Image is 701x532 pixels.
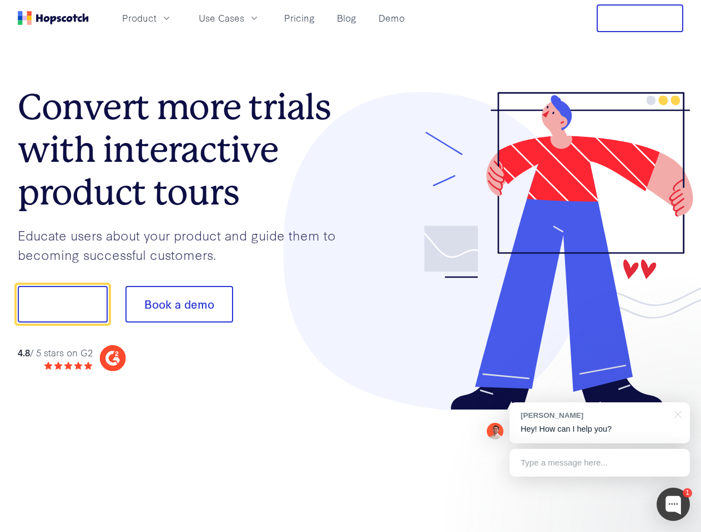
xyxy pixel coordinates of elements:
a: Blog [332,9,361,27]
p: Educate users about your product and guide them to becoming successful customers. [18,226,351,264]
div: [PERSON_NAME] [521,410,668,421]
div: 1 [683,488,692,498]
div: Type a message here... [510,449,690,477]
a: Pricing [280,9,319,27]
img: Mark Spera [487,423,503,439]
strong: 4.8 [18,346,30,359]
button: Free Trial [597,4,683,32]
a: Home [18,11,89,25]
button: Book a demo [125,286,233,323]
button: Use Cases [192,9,266,27]
button: Show me! [18,286,108,323]
button: Product [115,9,179,27]
h1: Convert more trials with interactive product tours [18,86,351,213]
a: Demo [374,9,409,27]
div: / 5 stars on G2 [18,346,93,360]
span: Use Cases [199,11,244,25]
p: Hey! How can I help you? [521,423,679,435]
span: Product [122,11,157,25]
